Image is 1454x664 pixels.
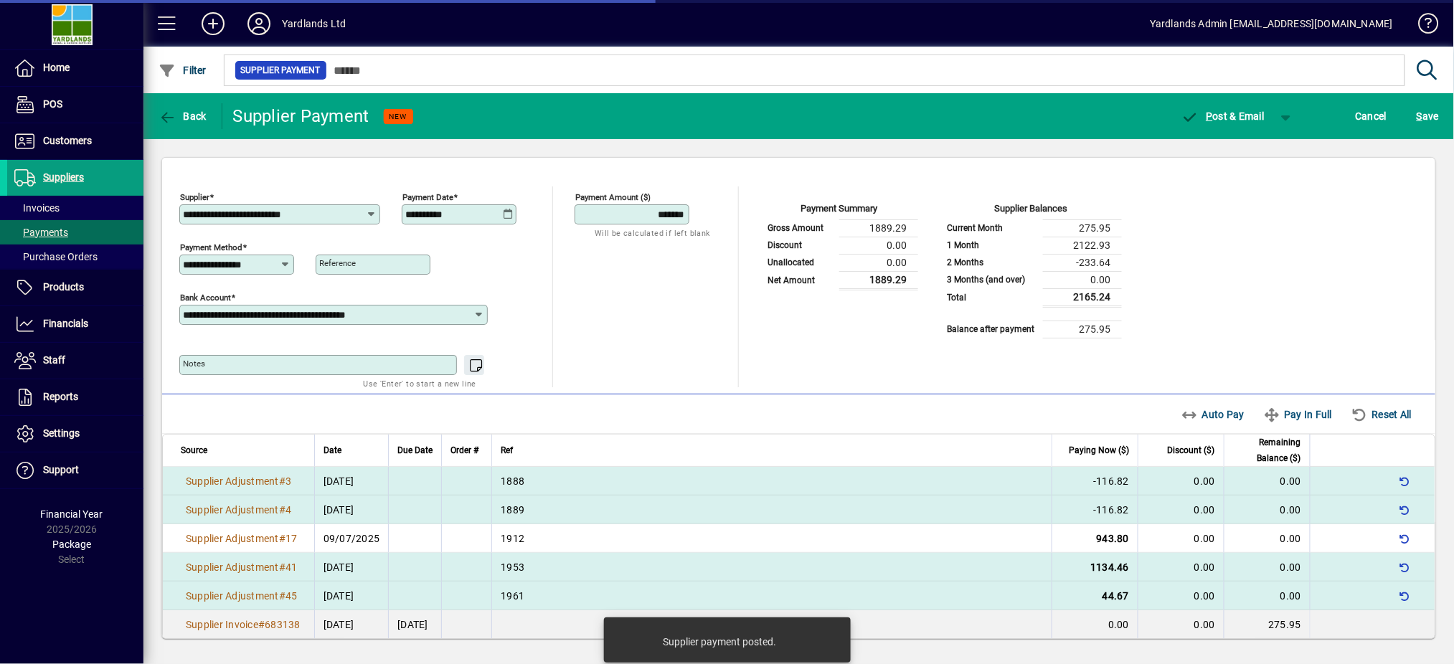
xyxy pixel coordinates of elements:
[1194,475,1215,487] span: 0.00
[265,619,301,630] span: 683138
[186,533,279,544] span: Supplier Adjustment
[1150,12,1393,35] div: Yardlands Admin [EMAIL_ADDRESS][DOMAIN_NAME]
[180,192,209,202] mat-label: Supplier
[760,219,839,237] td: Gross Amount
[940,254,1043,271] td: 2 Months
[324,533,380,544] span: 09/07/2025
[1181,110,1265,122] span: ost & Email
[14,227,68,238] span: Payments
[324,504,354,516] span: [DATE]
[285,504,291,516] span: 4
[285,590,298,602] span: 45
[397,442,433,458] span: Due Date
[1069,442,1129,458] span: Paying Now ($)
[940,321,1043,338] td: Balance after payment
[183,359,205,369] mat-label: Notes
[1417,110,1422,122] span: S
[1043,219,1122,237] td: 275.95
[181,617,306,632] a: Supplier Invoice#683138
[181,559,303,575] a: Supplier Adjustment#41
[14,202,60,214] span: Invoices
[7,416,143,452] a: Settings
[43,318,88,329] span: Financials
[159,65,207,76] span: Filter
[43,464,79,475] span: Support
[1194,561,1215,573] span: 0.00
[186,561,279,573] span: Supplier Adjustment
[1407,3,1436,49] a: Knowledge Base
[491,553,1052,582] td: 1953
[181,473,296,489] a: Supplier Adjustment#3
[664,635,777,649] div: Supplier payment posted.
[279,561,285,573] span: #
[390,112,407,121] span: NEW
[1280,561,1301,573] span: 0.00
[595,224,710,241] mat-hint: Will be calculated if left blank
[159,110,207,122] span: Back
[1174,103,1272,129] button: Post & Email
[1097,533,1130,544] span: 943.80
[1043,321,1122,338] td: 275.95
[940,201,1122,219] div: Supplier Balances
[1345,402,1417,427] button: Reset All
[7,379,143,415] a: Reports
[575,192,651,202] mat-label: Payment Amount ($)
[1263,403,1332,426] span: Pay In Full
[43,354,65,366] span: Staff
[1043,271,1122,288] td: 0.00
[180,293,231,303] mat-label: Bank Account
[14,251,98,262] span: Purchase Orders
[1280,590,1301,602] span: 0.00
[324,442,341,458] span: Date
[1257,402,1338,427] button: Pay In Full
[43,98,62,110] span: POS
[1356,105,1387,128] span: Cancel
[186,590,279,602] span: Supplier Adjustment
[279,533,285,544] span: #
[1090,561,1129,573] span: 1134.46
[181,531,303,546] a: Supplier Adjustment#17
[1413,103,1443,129] button: Save
[43,135,92,146] span: Customers
[233,105,369,128] div: Supplier Payment
[1176,402,1251,427] button: Auto Pay
[181,502,296,518] a: Supplier Adjustment#4
[839,219,918,237] td: 1889.29
[324,619,354,630] span: [DATE]
[839,237,918,254] td: 0.00
[155,57,210,83] button: Filter
[324,590,354,602] span: [DATE]
[190,11,236,37] button: Add
[1043,237,1122,254] td: 2122.93
[760,201,918,219] div: Payment Summary
[940,186,1122,338] app-page-summary-card: Supplier Balances
[940,237,1043,254] td: 1 Month
[1194,590,1215,602] span: 0.00
[1103,590,1129,602] span: 44.67
[1280,475,1301,487] span: 0.00
[241,63,321,77] span: Supplier Payment
[282,12,346,35] div: Yardlands Ltd
[285,475,291,487] span: 3
[491,524,1052,553] td: 1912
[7,50,143,86] a: Home
[839,271,918,289] td: 1889.29
[186,504,279,516] span: Supplier Adjustment
[1417,105,1439,128] span: ave
[1352,103,1391,129] button: Cancel
[236,11,282,37] button: Profile
[1269,619,1302,630] span: 275.95
[1093,475,1129,487] span: -116.82
[491,495,1052,524] td: 1889
[501,442,513,458] span: Ref
[1194,619,1215,630] span: 0.00
[285,561,298,573] span: 41
[1233,435,1301,466] span: Remaining Balance ($)
[1181,403,1245,426] span: Auto Pay
[143,103,222,129] app-page-header-button: Back
[43,171,84,183] span: Suppliers
[279,504,285,516] span: #
[1043,254,1122,271] td: -233.64
[1194,533,1215,544] span: 0.00
[7,452,143,488] a: Support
